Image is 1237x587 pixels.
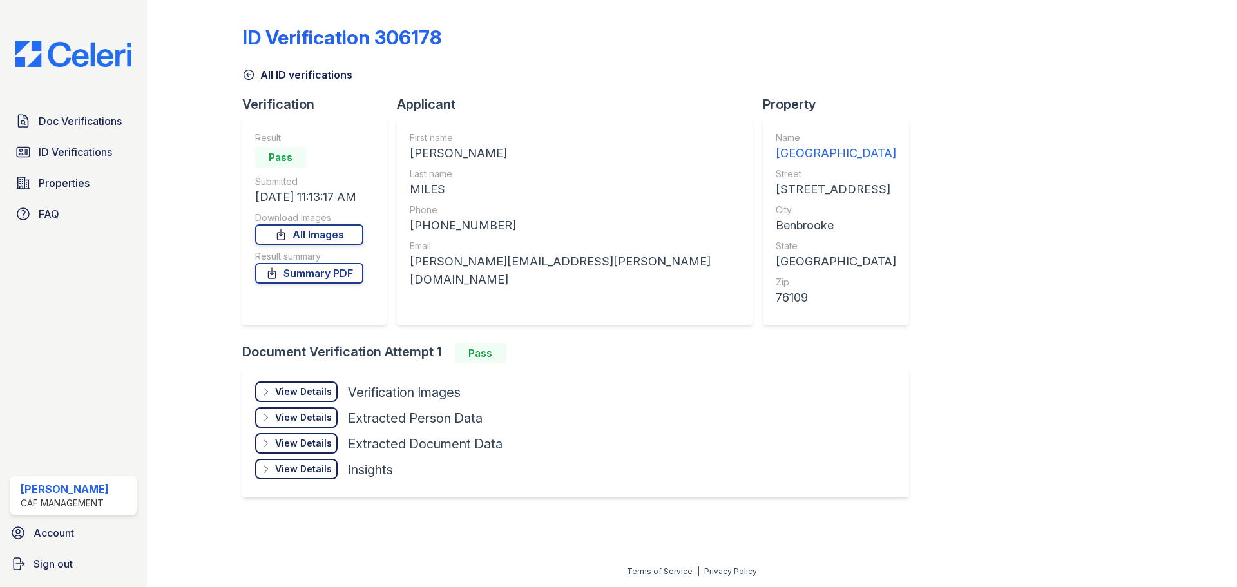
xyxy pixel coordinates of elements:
a: Doc Verifications [10,108,137,134]
div: View Details [275,437,332,450]
div: [GEOGRAPHIC_DATA] [776,253,896,271]
div: CAF Management [21,497,109,510]
a: Sign out [5,551,142,577]
a: ID Verifications [10,139,137,165]
a: All Images [255,224,363,245]
div: Extracted Person Data [348,409,483,427]
a: Summary PDF [255,263,363,284]
div: Property [763,95,919,113]
div: View Details [275,463,332,476]
div: State [776,240,896,253]
a: Privacy Policy [704,566,757,576]
div: Name [776,131,896,144]
div: Result [255,131,363,144]
a: Terms of Service [627,566,693,576]
a: Name [GEOGRAPHIC_DATA] [776,131,896,162]
div: Verification [242,95,397,113]
div: Download Images [255,211,363,224]
div: Email [410,240,740,253]
div: Extracted Document Data [348,435,503,453]
div: Phone [410,204,740,217]
div: [STREET_ADDRESS] [776,180,896,198]
div: | [697,566,700,576]
a: All ID verifications [242,67,352,82]
div: ID Verification 306178 [242,26,441,49]
div: View Details [275,385,332,398]
div: City [776,204,896,217]
a: Properties [10,170,137,196]
div: Document Verification Attempt 1 [242,343,919,363]
img: CE_Logo_Blue-a8612792a0a2168367f1c8372b55b34899dd931a85d93a1a3d3e32e68fde9ad4.png [5,41,142,67]
div: Submitted [255,175,363,188]
div: [PHONE_NUMBER] [410,217,740,235]
div: [PERSON_NAME][EMAIL_ADDRESS][PERSON_NAME][DOMAIN_NAME] [410,253,740,289]
a: FAQ [10,201,137,227]
div: Zip [776,276,896,289]
span: Sign out [34,556,73,572]
div: MILES [410,180,740,198]
span: Doc Verifications [39,113,122,129]
div: Benbrooke [776,217,896,235]
div: [PERSON_NAME] [410,144,740,162]
span: ID Verifications [39,144,112,160]
div: Last name [410,168,740,180]
div: [DATE] 11:13:17 AM [255,188,363,206]
div: [GEOGRAPHIC_DATA] [776,144,896,162]
div: [PERSON_NAME] [21,481,109,497]
div: Verification Images [348,383,461,401]
div: View Details [275,411,332,424]
span: Properties [39,175,90,191]
a: Account [5,520,142,546]
div: Insights [348,461,393,479]
div: First name [410,131,740,144]
span: FAQ [39,206,59,222]
div: Applicant [397,95,763,113]
span: Account [34,525,74,541]
div: Street [776,168,896,180]
div: Result summary [255,250,363,263]
div: 76109 [776,289,896,307]
div: Pass [455,343,506,363]
div: Pass [255,147,307,168]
